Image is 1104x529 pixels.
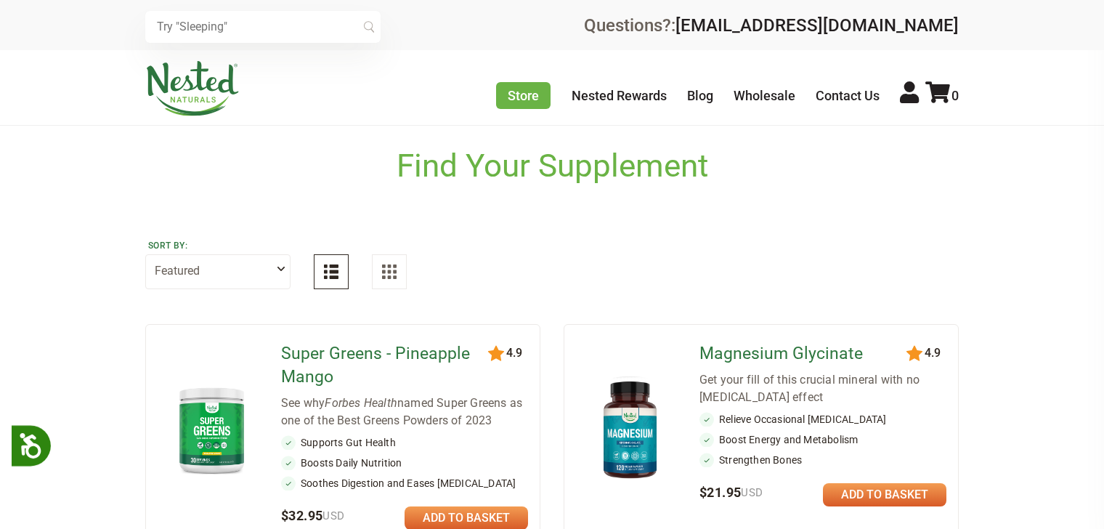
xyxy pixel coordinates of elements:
span: USD [741,486,763,499]
img: Magnesium Glycinate [588,374,673,485]
img: Grid [382,264,397,279]
span: USD [322,509,344,522]
span: 0 [951,88,959,103]
img: List [324,264,338,279]
a: 0 [925,88,959,103]
a: Super Greens - Pineapple Mango [281,342,491,389]
label: Sort by: [148,240,288,251]
li: Soothes Digestion and Eases [MEDICAL_DATA] [281,476,528,490]
a: Nested Rewards [572,88,667,103]
img: Nested Naturals [145,61,240,116]
a: Wholesale [734,88,795,103]
em: Forbes Health [325,396,397,410]
input: Try "Sleeping" [145,11,381,43]
a: Store [496,82,551,109]
span: $21.95 [699,485,763,500]
div: Questions?: [584,17,959,34]
img: Super Greens - Pineapple Mango [169,381,254,479]
a: [EMAIL_ADDRESS][DOMAIN_NAME] [675,15,959,36]
div: See why named Super Greens as one of the Best Greens Powders of 2023 [281,395,528,429]
span: $32.95 [281,508,345,523]
div: Get your fill of this crucial mineral with no [MEDICAL_DATA] effect [699,371,946,406]
li: Relieve Occasional [MEDICAL_DATA] [699,412,946,427]
li: Supports Gut Health [281,435,528,450]
a: Contact Us [816,88,880,103]
li: Strengthen Bones [699,453,946,467]
li: Boosts Daily Nutrition [281,456,528,470]
a: Blog [687,88,713,103]
li: Boost Energy and Metabolism [699,432,946,447]
a: Magnesium Glycinate [699,342,909,366]
h1: Find Your Supplement [397,148,708,185]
